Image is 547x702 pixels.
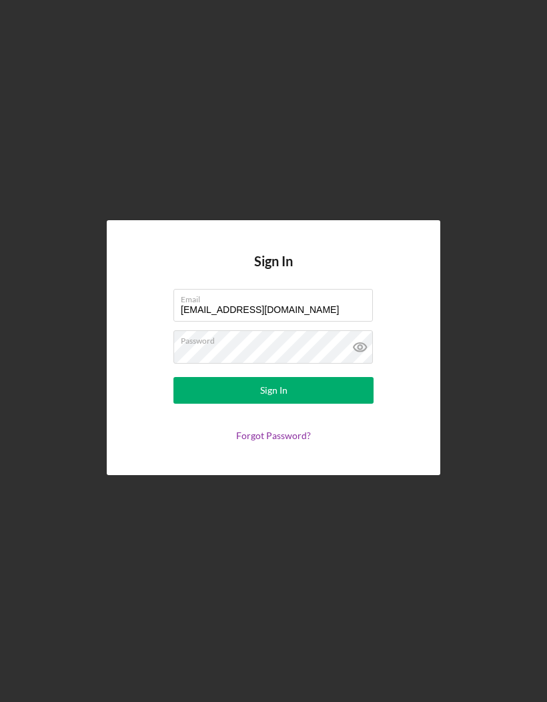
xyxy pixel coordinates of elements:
[236,430,311,441] a: Forgot Password?
[173,377,374,404] button: Sign In
[254,254,293,289] h4: Sign In
[260,377,288,404] div: Sign In
[181,290,373,304] label: Email
[181,331,373,346] label: Password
